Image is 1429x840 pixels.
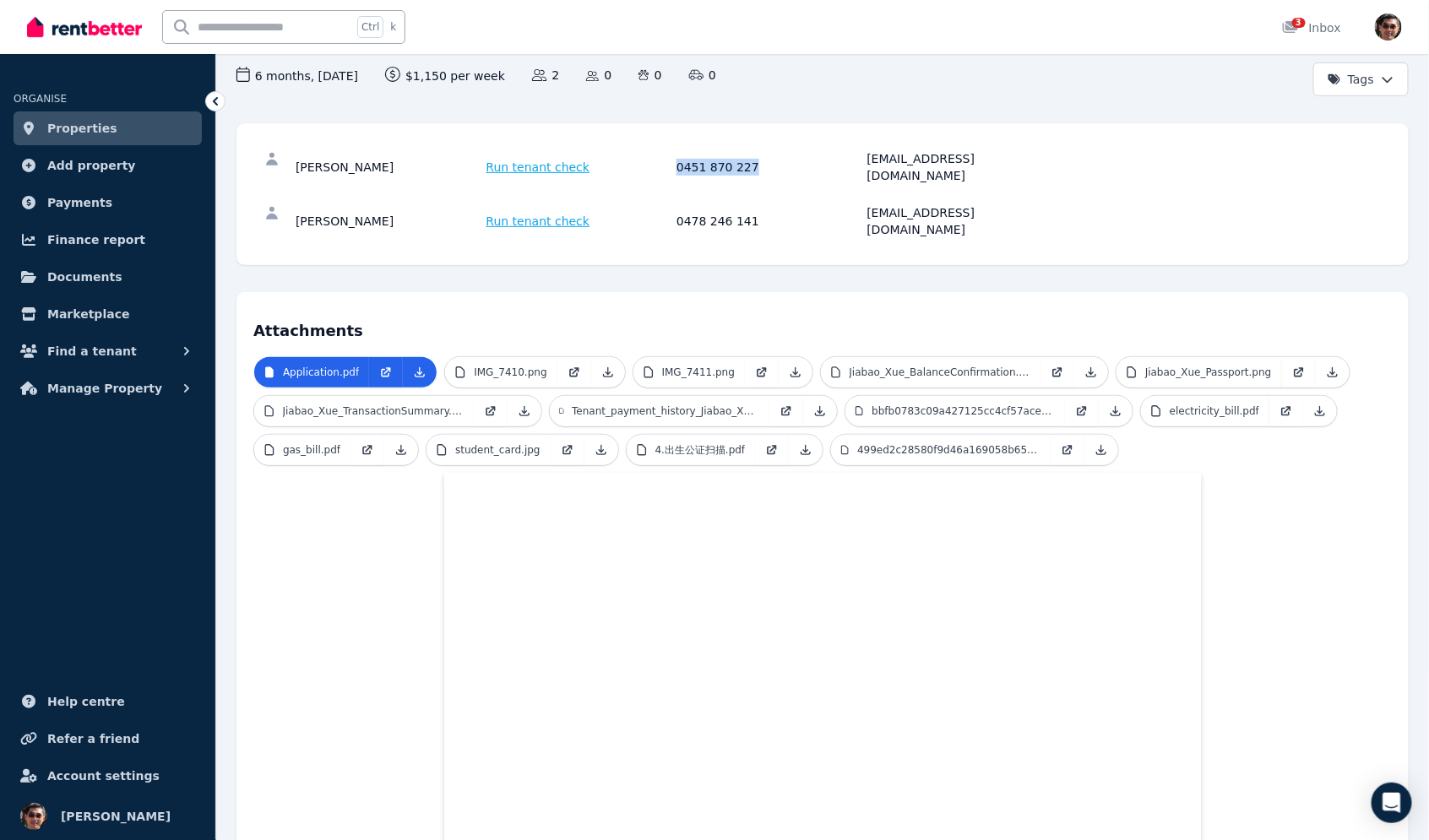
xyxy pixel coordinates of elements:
[486,159,590,176] span: Run tenant check
[236,67,358,84] span: 6 months , [DATE]
[689,67,716,84] span: 0
[1375,14,1402,41] img: David Lin
[1084,435,1118,465] a: Download Attachment
[586,67,611,84] span: 0
[296,150,481,184] div: [PERSON_NAME]
[14,260,202,294] a: Documents
[1269,396,1303,426] a: Open in new Tab
[676,204,862,238] div: 0478 246 141
[47,155,136,176] span: Add property
[14,111,202,145] a: Properties
[357,16,383,38] span: Ctrl
[486,213,590,230] span: Run tenant check
[845,396,1065,426] a: bbfb0783c09a427125cc4cf57acef692.jpeg
[1282,19,1341,36] div: Inbox
[1316,357,1350,387] a: Download Attachment
[1328,71,1374,88] span: Tags
[1065,396,1099,426] a: Open in new Tab
[1170,404,1259,418] p: electricity_bill.pdf
[14,759,202,793] a: Account settings
[14,149,202,182] a: Add property
[1145,366,1272,379] p: Jiabao_Xue_Passport.png
[1051,435,1084,465] a: Open in new Tab
[551,435,584,465] a: Open in new Tab
[633,357,745,387] a: IMG_7411.png
[831,435,1051,465] a: 499ed2c28580f9d46a169058b6535486.jpeg
[47,691,125,712] span: Help centre
[676,150,862,184] div: 0451 870 227
[1372,783,1412,823] div: Open Intercom Messenger
[638,67,661,84] span: 0
[769,396,803,426] a: Open in new Tab
[14,722,202,756] a: Refer a friend
[283,366,359,379] p: Application.pdf
[745,357,779,387] a: Open in new Tab
[47,267,122,287] span: Documents
[662,366,735,379] p: IMG_7411.png
[253,309,1392,343] h4: Attachments
[803,396,837,426] a: Download Attachment
[584,435,618,465] a: Download Attachment
[47,192,112,213] span: Payments
[254,357,369,387] a: Application.pdf
[14,297,202,331] a: Marketplace
[550,396,769,426] a: Tenant_payment_history_Jiabao_Xue_Wen_Zhao_307_12B_2025_08.pdf
[1282,357,1316,387] a: Open in new Tab
[474,396,508,426] a: Open in new Tab
[867,204,1053,238] div: [EMAIL_ADDRESS][DOMAIN_NAME]
[283,443,340,457] p: gas_bill.pdf
[47,378,162,398] span: Manage Property
[850,366,1030,379] p: Jiabao_Xue_BalanceConfirmation.pdf
[350,435,384,465] a: Open in new Tab
[557,357,591,387] a: Open in new Tab
[14,186,202,219] a: Payments
[61,806,171,826] span: [PERSON_NAME]
[254,396,474,426] a: Jiabao_Xue_TransactionSummary.pdf
[1292,18,1306,28] span: 3
[591,357,625,387] a: Download Attachment
[14,371,202,405] button: Manage Property
[47,766,160,786] span: Account settings
[47,304,129,324] span: Marketplace
[857,443,1041,457] p: 499ed2c28580f9d46a169058b6535486.jpeg
[14,334,202,368] button: Find a tenant
[369,357,403,387] a: Open in new Tab
[474,366,546,379] p: IMG_7410.png
[385,67,505,84] span: $1,150 per week
[1041,357,1074,387] a: Open in new Tab
[627,435,756,465] a: 4.出生公证扫描.pdf
[27,14,142,40] img: RentBetter
[296,204,481,238] div: [PERSON_NAME]
[1099,396,1133,426] a: Download Attachment
[572,404,759,418] p: Tenant_payment_history_Jiabao_Xue_Wen_Zhao_307_12B_2025_08.pdf
[445,357,557,387] a: IMG_7410.png
[1074,357,1108,387] a: Download Attachment
[283,404,464,418] p: Jiabao_Xue_TransactionSummary.pdf
[254,435,350,465] a: gas_bill.pdf
[384,435,418,465] a: Download Attachment
[14,223,202,257] a: Finance report
[47,729,139,749] span: Refer a friend
[755,435,789,465] a: Open in new Tab
[789,435,823,465] a: Download Attachment
[508,396,541,426] a: Download Attachment
[14,93,67,105] span: ORGANISE
[47,341,137,361] span: Find a tenant
[14,685,202,718] a: Help centre
[455,443,541,457] p: student_card.jpg
[47,118,117,138] span: Properties
[779,357,812,387] a: Download Attachment
[867,150,1053,184] div: [EMAIL_ADDRESS][DOMAIN_NAME]
[20,803,47,830] img: David Lin
[403,357,437,387] a: Download Attachment
[1303,396,1337,426] a: Download Attachment
[872,404,1055,418] p: bbfb0783c09a427125cc4cf57acef692.jpeg
[390,20,396,34] span: k
[821,357,1041,387] a: Jiabao_Xue_BalanceConfirmation.pdf
[427,435,551,465] a: student_card.jpg
[1141,396,1269,426] a: electricity_bill.pdf
[532,67,559,84] span: 2
[1313,62,1409,96] button: Tags
[47,230,145,250] span: Finance report
[1117,357,1282,387] a: Jiabao_Xue_Passport.png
